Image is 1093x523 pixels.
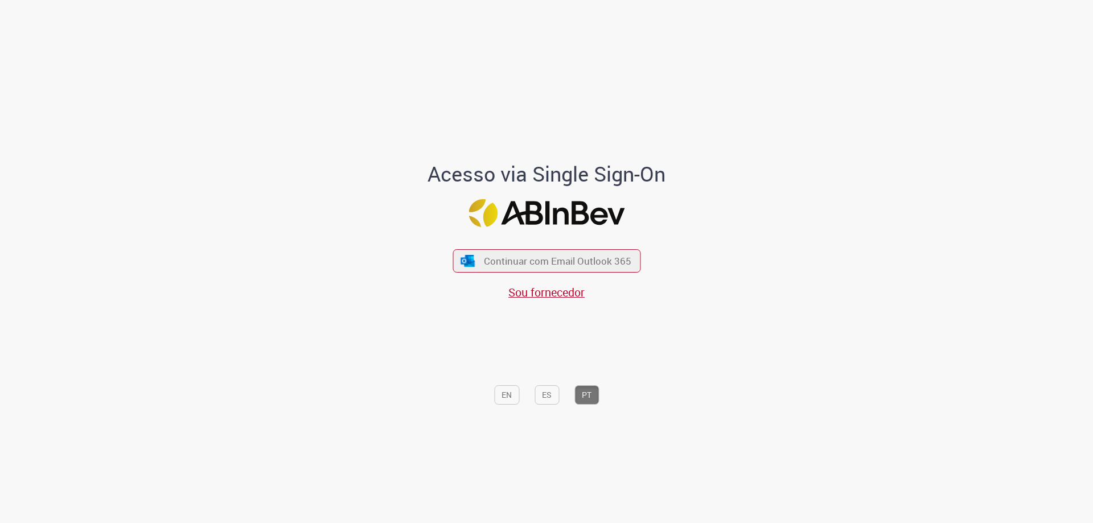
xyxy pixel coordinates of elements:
button: ES [535,385,559,405]
h1: Acesso via Single Sign-On [389,163,705,186]
button: PT [574,385,599,405]
img: Logo ABInBev [469,199,624,227]
a: Sou fornecedor [508,285,585,300]
button: ícone Azure/Microsoft 360 Continuar com Email Outlook 365 [453,249,640,273]
button: EN [494,385,519,405]
img: ícone Azure/Microsoft 360 [460,255,476,267]
span: Continuar com Email Outlook 365 [484,254,631,267]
